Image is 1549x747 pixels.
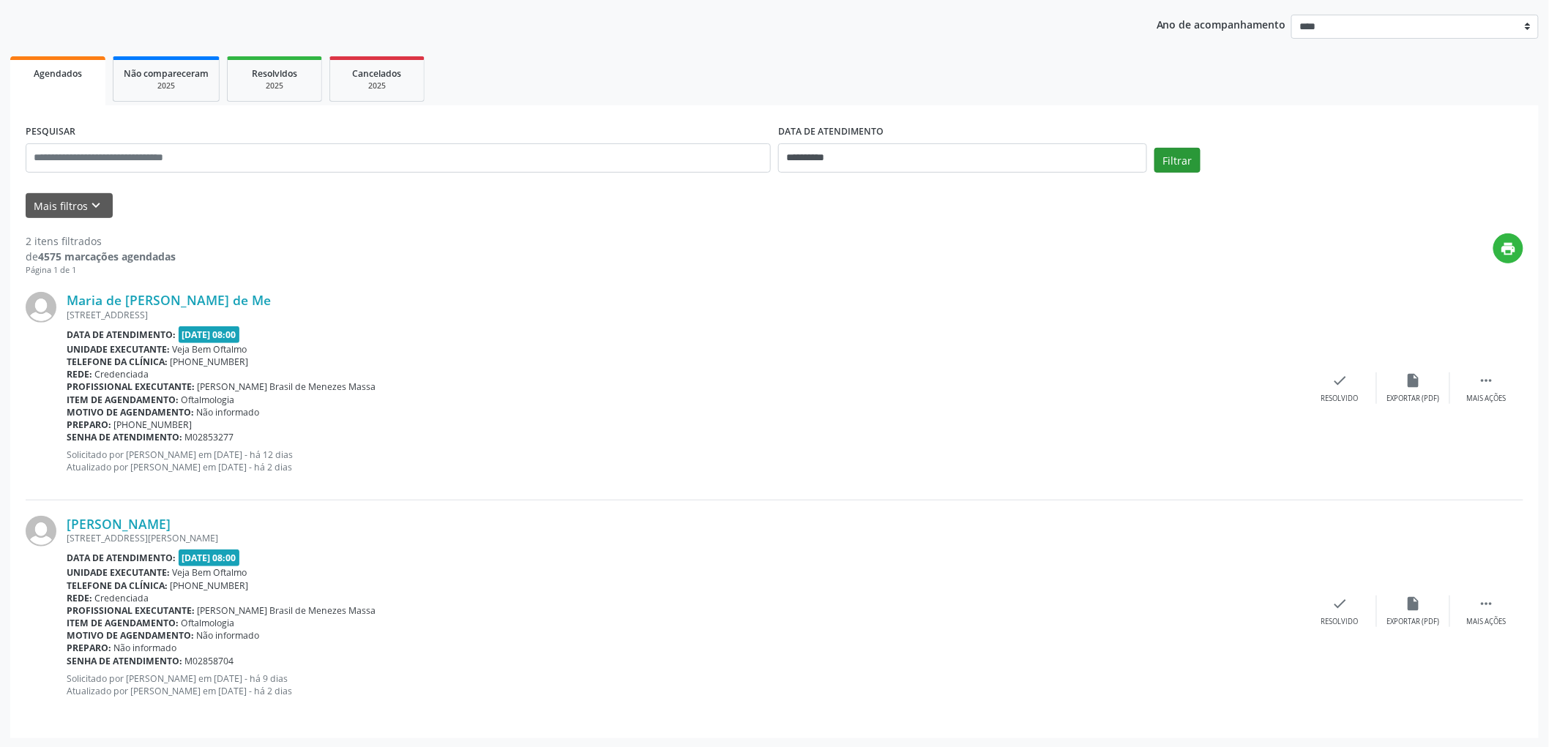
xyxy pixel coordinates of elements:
[67,418,111,431] b: Preparo:
[1387,617,1440,627] div: Exportar (PDF)
[67,532,1304,544] div: [STREET_ADDRESS][PERSON_NAME]
[1467,617,1507,627] div: Mais ações
[182,617,235,629] span: Oftalmologia
[26,233,176,249] div: 2 itens filtrados
[67,629,194,642] b: Motivo de agendamento:
[67,448,1304,473] p: Solicitado por [PERSON_NAME] em [DATE] - há 12 dias Atualizado por [PERSON_NAME] em [DATE] - há 2...
[124,80,209,91] div: 2025
[67,406,194,418] b: Motivo de agendamento:
[340,80,414,91] div: 2025
[185,655,234,667] span: M02858704
[124,67,209,80] span: Não compareceram
[114,642,177,654] span: Não informado
[252,67,297,80] span: Resolvidos
[26,264,176,277] div: Página 1 de 1
[198,380,376,393] span: [PERSON_NAME] Brasil de Menezes Massa
[26,193,113,219] button: Mais filtroskeyboard_arrow_down
[26,516,56,547] img: img
[67,604,195,617] b: Profissional executante:
[67,642,111,654] b: Preparo:
[67,552,176,564] b: Data de atendimento:
[1479,596,1495,612] i: 
[1321,617,1359,627] div: Resolvido
[1467,394,1507,404] div: Mais ações
[179,326,240,343] span: [DATE] 08:00
[67,431,182,443] b: Senha de atendimento:
[67,566,170,579] b: Unidade executante:
[1332,596,1348,612] i: check
[67,516,171,532] a: [PERSON_NAME]
[67,394,179,406] b: Item de agendamento:
[95,368,149,380] span: Credenciada
[114,418,193,431] span: [PHONE_NUMBER]
[1154,148,1201,173] button: Filtrar
[26,121,75,143] label: PESQUISAR
[179,549,240,566] span: [DATE] 08:00
[171,356,249,368] span: [PHONE_NUMBER]
[67,655,182,667] b: Senha de atendimento:
[1406,596,1422,612] i: insert_drive_file
[38,249,176,263] strong: 4575 marcações agendadas
[1387,394,1440,404] div: Exportar (PDF)
[778,121,884,143] label: DATA DE ATENDIMENTO
[67,368,92,380] b: Rede:
[67,309,1304,321] div: [STREET_ADDRESS]
[67,356,168,368] b: Telefone da clínica:
[67,329,176,341] b: Data de atendimento:
[1332,372,1348,388] i: check
[238,80,311,91] div: 2025
[1479,372,1495,388] i: 
[67,617,179,629] b: Item de agendamento:
[34,67,82,80] span: Agendados
[89,198,105,214] i: keyboard_arrow_down
[67,292,271,308] a: Maria de [PERSON_NAME] de Me
[1157,15,1286,33] p: Ano de acompanhamento
[173,343,247,356] span: Veja Bem Oftalmo
[67,380,195,393] b: Profissional executante:
[171,579,249,592] span: [PHONE_NUMBER]
[67,343,170,356] b: Unidade executante:
[173,566,247,579] span: Veja Bem Oftalmo
[95,592,149,604] span: Credenciada
[26,292,56,323] img: img
[185,431,234,443] span: M02853277
[1501,241,1517,257] i: print
[182,394,235,406] span: Oftalmologia
[1493,233,1523,263] button: print
[1321,394,1359,404] div: Resolvido
[198,604,376,617] span: [PERSON_NAME] Brasil de Menezes Massa
[67,592,92,604] b: Rede:
[197,406,260,418] span: Não informado
[67,579,168,592] b: Telefone da clínica:
[353,67,402,80] span: Cancelados
[197,629,260,642] span: Não informado
[1406,372,1422,388] i: insert_drive_file
[67,672,1304,697] p: Solicitado por [PERSON_NAME] em [DATE] - há 9 dias Atualizado por [PERSON_NAME] em [DATE] - há 2 ...
[26,249,176,264] div: de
